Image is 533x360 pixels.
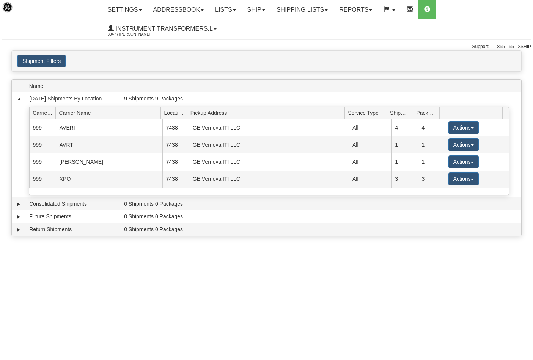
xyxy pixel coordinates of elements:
span: Carrier Id [33,107,56,119]
span: Service Type [348,107,387,119]
button: Actions [448,138,479,151]
button: Actions [448,155,479,168]
td: 999 [29,171,56,188]
span: 3047 / [PERSON_NAME] [108,31,165,38]
td: GE Vernova ITI LLC [189,171,349,188]
a: Instrument Transformers,L 3047 / [PERSON_NAME] [102,19,222,38]
td: AVERI [56,119,162,136]
span: Name [29,80,121,92]
span: Location Id [164,107,187,119]
td: 0 Shipments 0 Packages [121,197,521,210]
td: 999 [29,136,56,153]
td: 999 [29,119,56,136]
td: 1 [391,136,418,153]
a: Expand [15,213,22,221]
td: 1 [391,153,418,171]
td: 4 [391,119,418,136]
span: Pickup Address [190,107,345,119]
td: 999 [29,153,56,171]
td: GE Vernova ITI LLC [189,136,349,153]
a: Expand [15,200,22,208]
td: AVRT [56,136,162,153]
td: All [349,171,391,188]
a: Reports [333,0,378,19]
a: Shipping lists [271,0,333,19]
td: 7438 [162,119,189,136]
td: 7438 [162,171,189,188]
td: Future Shipments [26,210,121,223]
td: GE Vernova ITI LLC [189,153,349,171]
a: Lists [209,0,241,19]
td: All [349,136,391,153]
td: 7438 [162,136,189,153]
td: 0 Shipments 0 Packages [121,223,521,236]
td: All [349,153,391,171]
a: Expand [15,226,22,233]
td: Consolidated Shipments [26,197,121,210]
img: logo3047.jpg [2,2,41,21]
td: GE Vernova ITI LLC [189,119,349,136]
td: XPO [56,171,162,188]
a: Collapse [15,95,22,103]
td: 3 [391,171,418,188]
a: Addressbook [148,0,210,19]
td: All [349,119,391,136]
td: 1 [418,136,445,153]
td: 4 [418,119,445,136]
td: 9 Shipments 9 Packages [121,92,521,105]
iframe: chat widget [516,141,532,219]
span: Packages [416,107,439,119]
button: Actions [448,121,479,134]
td: 0 Shipments 0 Packages [121,210,521,223]
span: Carrier Name [59,107,160,119]
td: 3 [418,171,445,188]
td: 7438 [162,153,189,171]
span: Instrument Transformers,L [114,25,213,32]
td: Return Shipments [26,223,121,236]
a: Ship [242,0,271,19]
button: Actions [448,172,479,185]
td: 1 [418,153,445,171]
a: Settings [102,0,148,19]
td: [DATE] Shipments By Location [26,92,121,105]
div: Support: 1 - 855 - 55 - 2SHIP [2,44,531,50]
span: Shipments [390,107,413,119]
button: Shipment Filters [17,55,66,67]
td: [PERSON_NAME] [56,153,162,171]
